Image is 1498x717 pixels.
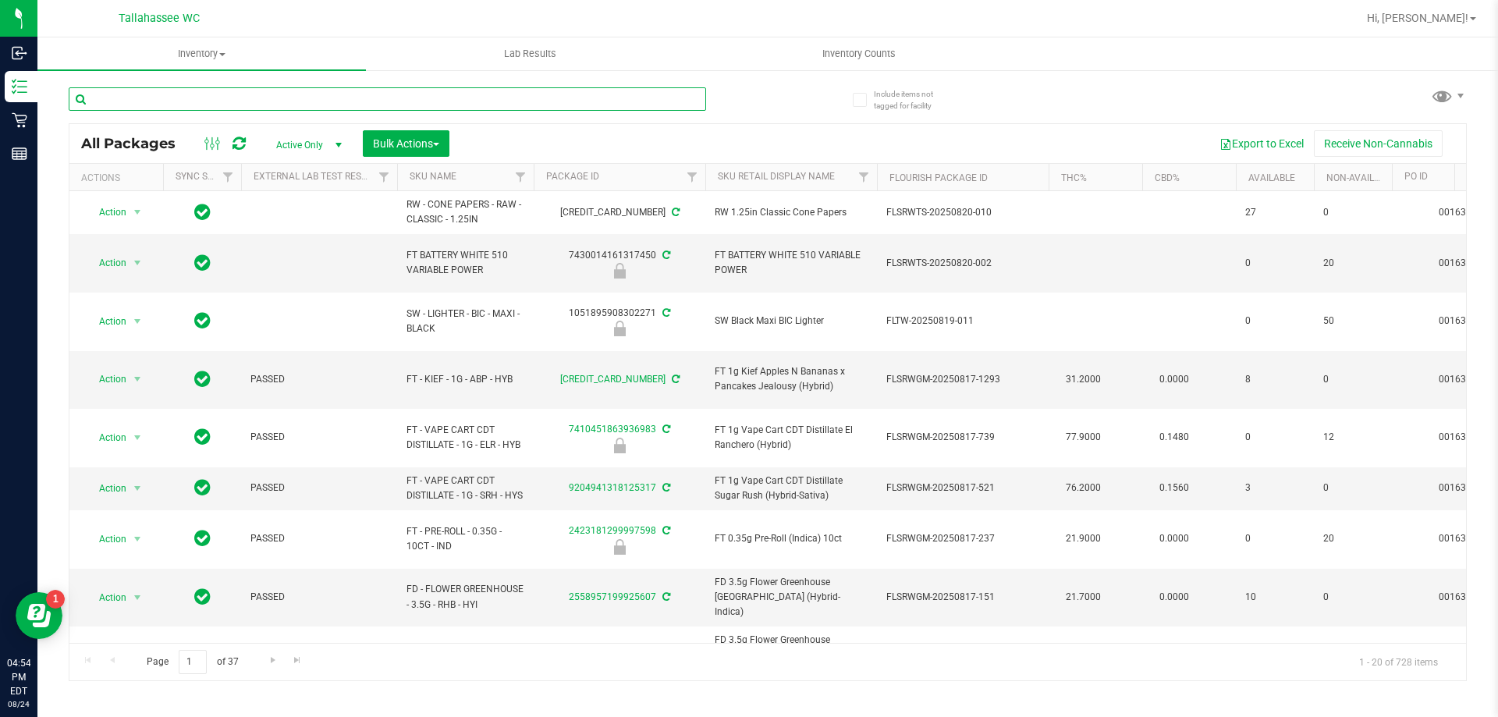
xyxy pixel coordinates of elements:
iframe: Resource center unread badge [46,590,65,609]
span: FT - KIEF - 1G - ABP - HYB [406,372,524,387]
span: In Sync [194,252,211,274]
span: In Sync [194,201,211,223]
a: PO ID [1404,171,1428,182]
a: Filter [371,164,397,190]
span: PASSED [250,531,388,546]
span: 0.1480 [1152,426,1197,449]
span: FLSRWTS-20250820-002 [886,256,1039,271]
input: Search Package ID, Item Name, SKU, Lot or Part Number... [69,87,706,111]
span: 20 [1323,531,1383,546]
span: 0.1560 [1152,477,1197,499]
span: FT 1g Vape Cart CDT Distillate El Ranchero (Hybrid) [715,423,868,453]
a: THC% [1061,172,1087,183]
a: Package ID [546,171,599,182]
span: 0.0000 [1152,527,1197,550]
span: FD - FLOWER GREENHOUSE - 3.5G - RHB - HYI [406,641,524,670]
span: select [128,427,147,449]
a: SKU Name [410,171,456,182]
span: Include items not tagged for facility [874,88,952,112]
a: 9204941318125317 [569,482,656,493]
span: FLSRWGM-20250817-237 [886,531,1039,546]
span: FLSRWGM-20250817-151 [886,590,1039,605]
iframe: Resource center [16,592,62,639]
span: PASSED [250,430,388,445]
a: 5297381747671604 [569,642,656,653]
span: select [128,528,147,550]
a: [CREDIT_CARD_NUMBER] [560,374,666,385]
span: FLSRWGM-20250817-521 [886,481,1039,495]
span: Inventory Counts [801,47,917,61]
a: 00163487 [1439,257,1482,268]
a: 00163487 [1439,431,1482,442]
span: 0 [1245,256,1305,271]
a: 00163487 [1439,533,1482,544]
a: Inventory [37,37,366,70]
a: Sku Retail Display Name [718,171,835,182]
span: Page of 37 [133,650,251,674]
a: Go to the next page [261,650,284,671]
span: Sync from Compliance System [660,250,670,261]
span: Hi, [PERSON_NAME]! [1367,12,1468,24]
a: Filter [508,164,534,190]
span: Action [85,427,127,449]
span: FLSRWGM-20250817-739 [886,430,1039,445]
span: 12 [1323,430,1383,445]
span: FT 1g Kief Apples N Bananas x Pancakes Jealousy (Hybrid) [715,364,868,394]
span: Action [85,587,127,609]
span: SW Black Maxi BIC Lighter [715,314,868,328]
button: Bulk Actions [363,130,449,157]
span: 0.0000 [1152,368,1197,391]
span: 27 [1245,205,1305,220]
span: 20 [1323,256,1383,271]
span: In Sync [194,586,211,608]
span: select [128,587,147,609]
a: Available [1248,172,1295,183]
a: 2558957199925607 [569,591,656,602]
span: PASSED [250,372,388,387]
span: Sync from Compliance System [660,307,670,318]
span: Sync from Compliance System [660,424,670,435]
span: 3 [1245,481,1305,495]
span: In Sync [194,426,211,448]
div: Actions [81,172,157,183]
span: select [128,311,147,332]
div: Newly Received [531,321,708,336]
div: [CREDIT_CARD_NUMBER] [531,205,708,220]
span: 77.9000 [1058,426,1109,449]
span: select [128,368,147,390]
span: 0 [1323,481,1383,495]
span: 0 [1323,372,1383,387]
span: RW 1.25in Classic Cone Papers [715,205,868,220]
span: FD 3.5g Flower Greenhouse [GEOGRAPHIC_DATA] (Hybrid-Indica) [715,575,868,620]
span: 0.0000 [1152,586,1197,609]
p: 08/24 [7,698,30,710]
span: FLSRWGM-20250817-1293 [886,372,1039,387]
span: 0 [1323,590,1383,605]
span: select [128,252,147,274]
span: All Packages [81,135,191,152]
div: 7430014161317450 [531,248,708,279]
span: 10 [1245,590,1305,605]
span: Sync from Compliance System [660,642,670,653]
a: Non-Available [1326,172,1396,183]
span: PASSED [250,481,388,495]
a: 2423181299997598 [569,525,656,536]
a: External Lab Test Result [254,171,376,182]
span: Action [85,252,127,274]
span: 0 [1245,314,1305,328]
button: Export to Excel [1209,130,1314,157]
a: 00163487 [1439,207,1482,218]
span: 21.9000 [1058,527,1109,550]
inline-svg: Retail [12,112,27,128]
div: Newly Received [531,263,708,279]
a: CBD% [1155,172,1180,183]
span: Sync from Compliance System [660,525,670,536]
span: 0 [1245,531,1305,546]
span: Sync from Compliance System [669,374,680,385]
a: 7410451863936983 [569,424,656,435]
span: 0 [1323,205,1383,220]
span: 1 - 20 of 728 items [1347,650,1450,673]
a: 00163487 [1439,374,1482,385]
span: 21.7000 [1058,586,1109,609]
